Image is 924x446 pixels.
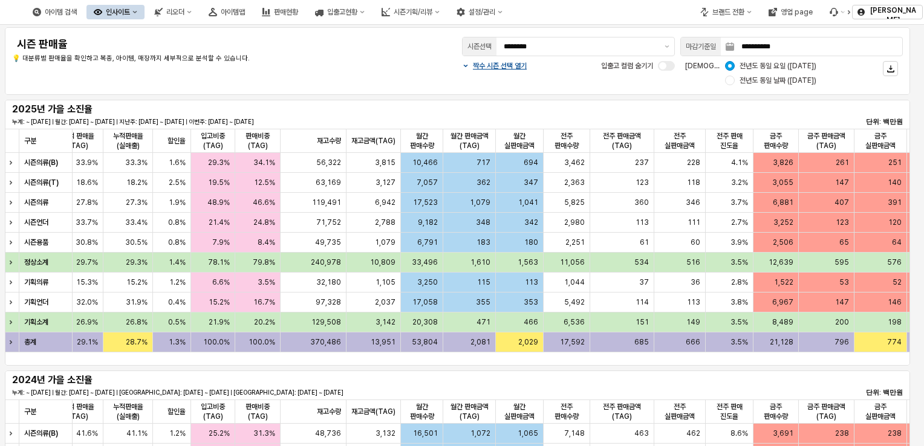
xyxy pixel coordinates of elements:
span: 2,251 [565,238,585,247]
span: 576 [887,257,902,267]
span: 19.5% [208,178,230,187]
button: 설정/관리 [449,5,510,19]
span: 전주 판매수량 [548,402,585,421]
span: 3,826 [773,158,793,167]
div: 시즌선택 [467,40,492,53]
span: 6,536 [564,317,585,327]
span: 1.2% [169,277,186,287]
span: 전년도 동일 요일 ([DATE]) [740,61,816,71]
button: 짝수 시즌 선택 열기 [462,61,527,71]
span: 6.6% [212,277,230,287]
span: 29.3% [126,257,148,267]
span: 12,639 [769,257,793,267]
span: 46.6% [253,198,276,207]
span: 78.1% [208,257,230,267]
span: 31.3% [254,428,276,438]
button: 입출고현황 [308,5,372,19]
span: 149 [686,317,700,327]
span: 2,788 [376,218,396,227]
div: 인사이트 [86,5,145,19]
span: 251 [888,158,902,167]
span: 198 [888,317,902,327]
span: 1.6% [169,158,186,167]
span: 100.0% [203,337,230,347]
span: 3,055 [772,178,793,187]
div: 입출고현황 [327,8,357,16]
span: 33.3% [125,158,148,167]
p: 단위: 백만원 [828,117,903,127]
button: 브랜드 전환 [693,5,759,19]
span: 15.2% [209,297,230,307]
span: 111 [688,218,700,227]
span: 7.9% [212,238,230,247]
span: 13,951 [371,337,396,347]
div: Expand row [5,312,21,332]
span: 17,523 [413,198,438,207]
span: 694 [524,158,538,167]
button: 판매현황 [255,5,305,19]
span: 240,978 [311,257,342,267]
span: 할인율 [168,407,186,416]
span: 1,072 [470,428,490,438]
strong: 시즌언더 [24,218,48,227]
span: 2,037 [376,297,396,307]
span: 180 [524,238,538,247]
span: 53,804 [412,337,438,347]
span: 466 [524,317,538,327]
span: 471 [477,317,490,327]
span: 2.8% [732,277,749,287]
span: 33.7% [76,218,98,227]
span: 120 [888,218,902,227]
span: 147 [835,178,849,187]
div: Expand row [5,292,21,312]
span: 15.2% [126,277,148,287]
span: 407 [835,198,849,207]
span: 1,079 [470,198,490,207]
button: 영업 page [761,5,820,19]
span: 12.5% [255,178,276,187]
span: 5,825 [564,198,585,207]
span: 17,058 [412,297,438,307]
span: 전주 실판매금액 [659,131,700,150]
span: 판매비중(TAG) [240,131,275,150]
span: 796 [835,337,849,347]
div: 리오더 [166,8,184,16]
p: 단위: 백만원 [828,387,903,398]
span: 56,322 [317,158,342,167]
span: 65 [839,238,849,247]
span: 140 [888,178,902,187]
span: 64 [892,238,902,247]
span: 3,142 [376,317,396,327]
button: 리오더 [147,5,199,19]
span: 30.5% [125,238,148,247]
span: 79.8% [253,257,276,267]
span: 33.4% [125,218,148,227]
span: 146 [888,297,902,307]
span: 31.9% [126,297,148,307]
span: 전주 판매 진도율 [711,402,748,421]
span: 48,736 [316,428,342,438]
span: 717 [477,158,490,167]
span: 20.2% [255,317,276,327]
button: 아이템맵 [201,5,252,19]
div: Expand row [5,253,21,272]
span: 3,462 [564,158,585,167]
span: 61 [640,238,649,247]
strong: 총계 [24,338,36,346]
span: 26.9% [76,317,98,327]
div: 브랜드 전환 [712,8,744,16]
span: 0.8% [168,238,186,247]
span: 3,127 [376,178,396,187]
span: 3.5% [258,277,276,287]
p: 누계: ~ [DATE] | 월간: [DATE] ~ [DATE] | 지난주: [DATE] ~ [DATE] | 이번주: [DATE] ~ [DATE] [12,117,606,126]
span: 월간 판매금액(TAG) [448,131,491,150]
span: 685 [634,337,649,347]
span: 8.4% [258,238,276,247]
strong: 정상소계 [24,258,48,267]
span: 1,563 [518,257,538,267]
span: 18.2% [126,178,148,187]
span: 1,065 [518,428,538,438]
